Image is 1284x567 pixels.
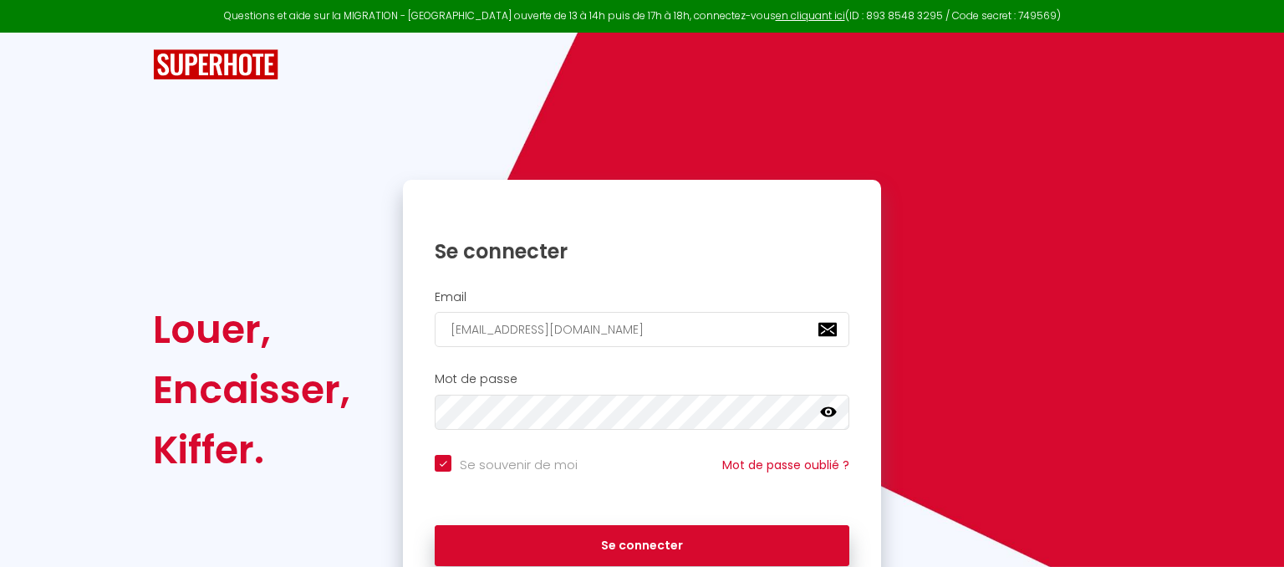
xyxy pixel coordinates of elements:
[435,525,849,567] button: Se connecter
[722,457,849,473] a: Mot de passe oublié ?
[435,312,849,347] input: Ton Email
[435,372,849,386] h2: Mot de passe
[153,299,350,360] div: Louer,
[153,49,278,80] img: SuperHote logo
[153,420,350,480] div: Kiffer.
[435,290,849,304] h2: Email
[435,238,849,264] h1: Se connecter
[153,360,350,420] div: Encaisser,
[776,8,845,23] a: en cliquant ici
